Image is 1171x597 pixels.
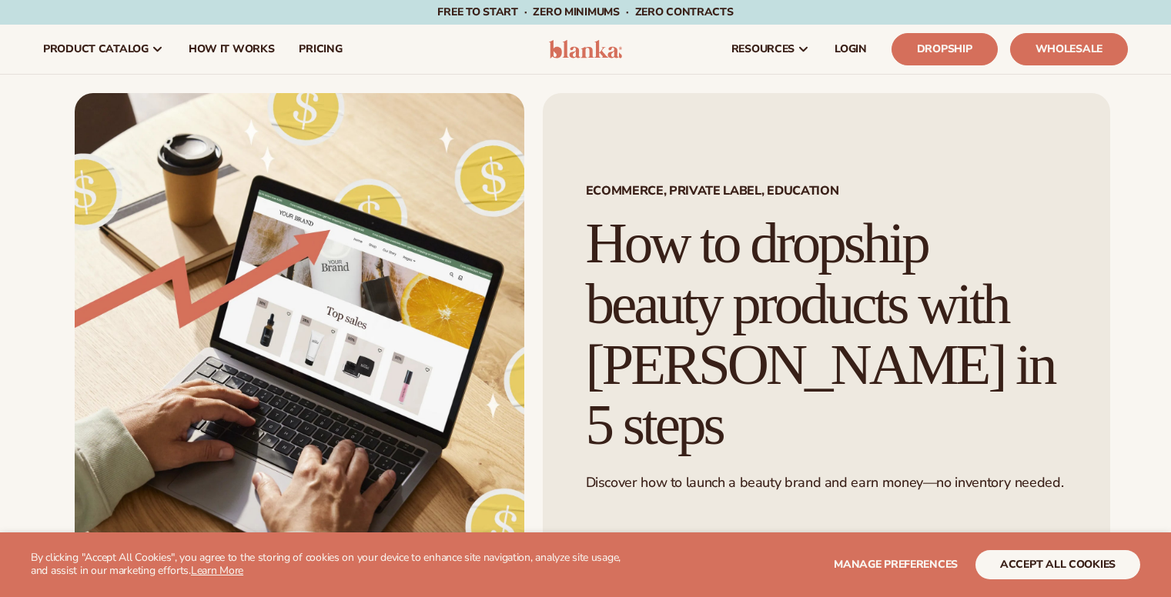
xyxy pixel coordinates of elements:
[189,43,275,55] span: How It Works
[586,474,1067,492] p: Discover how to launch a beauty brand and earn money—no inventory needed.
[43,43,149,55] span: product catalog
[835,43,867,55] span: LOGIN
[1010,33,1128,65] a: Wholesale
[586,185,1067,197] span: Ecommerce, Private Label, EDUCATION
[549,40,622,58] img: logo
[75,93,524,590] img: Growing money with ecommerce
[191,563,243,578] a: Learn More
[731,43,795,55] span: resources
[31,552,638,578] p: By clicking "Accept All Cookies", you agree to the storing of cookies on your device to enhance s...
[286,25,354,74] a: pricing
[834,557,958,572] span: Manage preferences
[975,550,1140,579] button: accept all cookies
[437,5,733,19] span: Free to start · ZERO minimums · ZERO contracts
[892,33,998,65] a: Dropship
[834,550,958,579] button: Manage preferences
[31,25,176,74] a: product catalog
[586,213,1067,455] h1: How to dropship beauty products with [PERSON_NAME] in 5 steps
[719,25,822,74] a: resources
[299,43,342,55] span: pricing
[176,25,287,74] a: How It Works
[822,25,879,74] a: LOGIN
